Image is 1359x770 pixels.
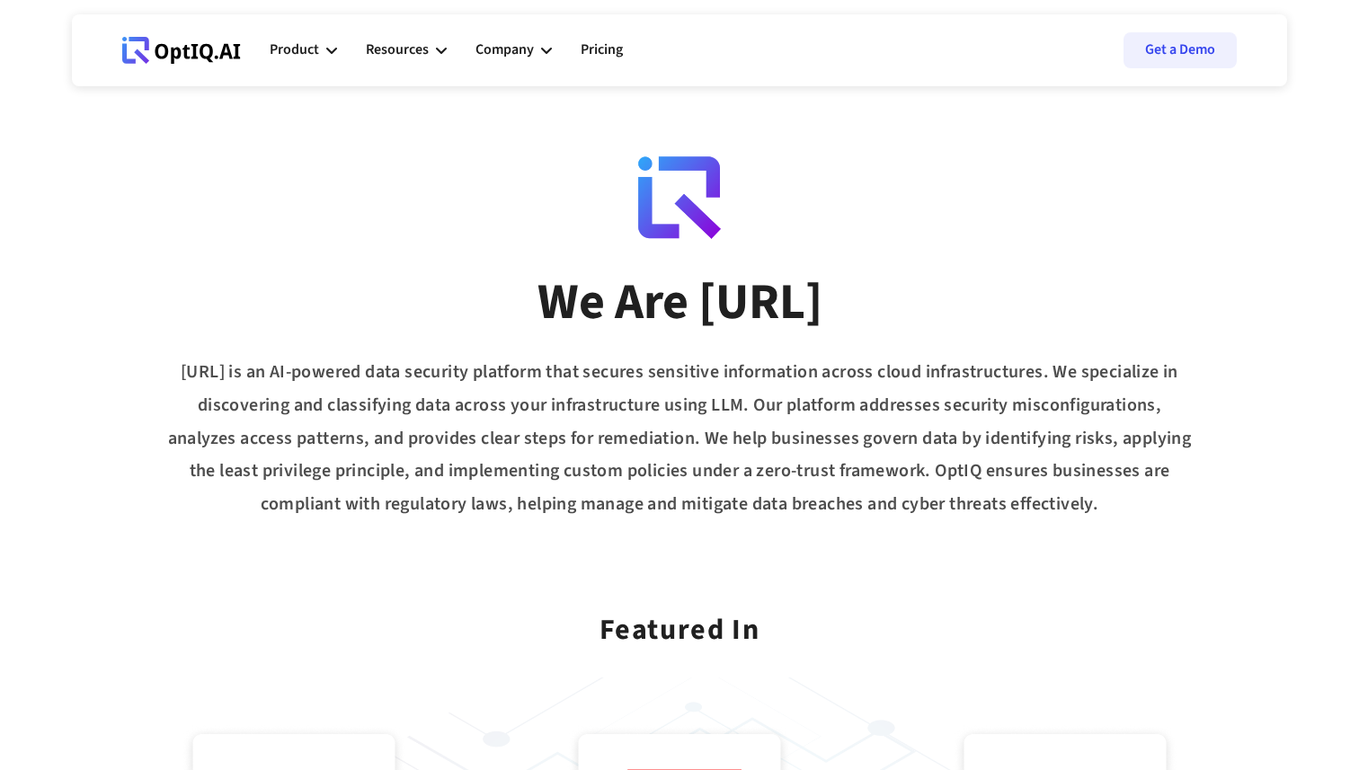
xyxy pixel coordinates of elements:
[270,38,319,62] div: Product
[537,271,822,334] div: We Are [URL]
[366,23,447,77] div: Resources
[475,23,552,77] div: Company
[600,589,760,653] div: Featured In
[475,38,534,62] div: Company
[366,38,429,62] div: Resources
[270,23,337,77] div: Product
[122,23,241,77] a: Webflow Homepage
[122,63,123,64] div: Webflow Homepage
[581,23,623,77] a: Pricing
[1124,32,1237,68] a: Get a Demo
[72,356,1287,521] div: [URL] is an AI-powered data security platform that secures sensitive information across cloud inf...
